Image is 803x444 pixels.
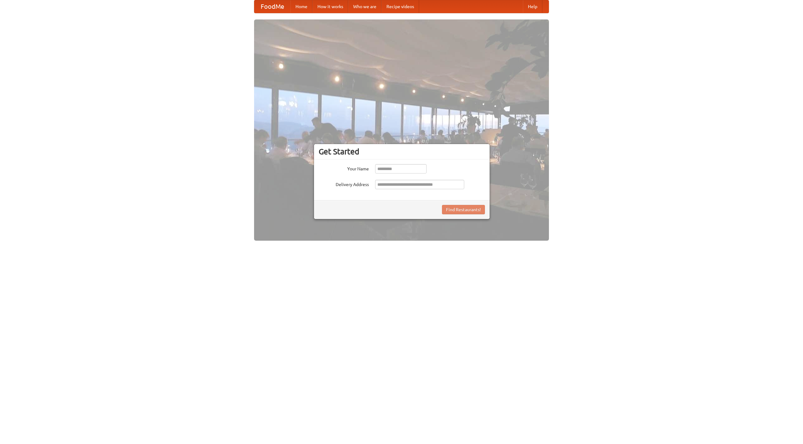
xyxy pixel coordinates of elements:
a: Home [290,0,312,13]
button: Find Restaurants! [442,205,485,214]
a: Who we are [348,0,381,13]
label: Delivery Address [319,180,369,188]
a: Help [523,0,542,13]
a: How it works [312,0,348,13]
h3: Get Started [319,147,485,156]
a: FoodMe [254,0,290,13]
label: Your Name [319,164,369,172]
a: Recipe videos [381,0,419,13]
